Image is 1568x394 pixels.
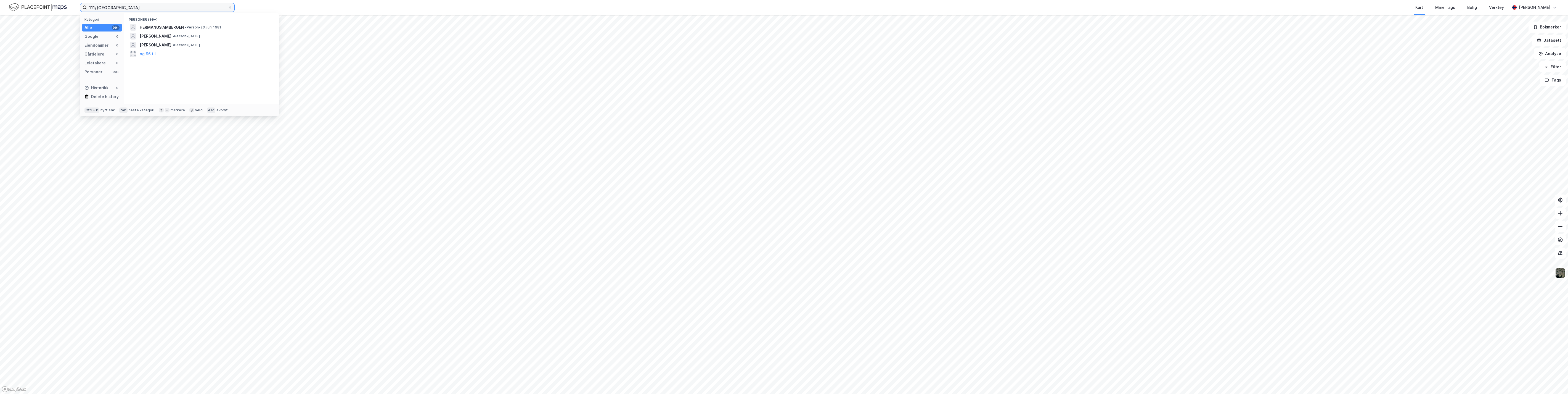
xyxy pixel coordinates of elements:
[173,34,174,38] span: •
[185,25,221,30] span: Person • 23. juni 1981
[140,42,171,48] span: [PERSON_NAME]
[112,70,120,74] div: 99+
[140,33,171,40] span: [PERSON_NAME]
[115,34,120,39] div: 0
[1489,4,1504,11] div: Verktøy
[140,24,184,31] span: HERMANUS AMBERGEN
[1540,367,1568,394] div: Kontrollprogram for chat
[115,86,120,90] div: 0
[112,25,120,30] div: 99+
[207,107,216,113] div: esc
[129,108,155,112] div: neste kategori
[84,60,106,66] div: Leietakere
[84,24,92,31] div: Alle
[84,107,99,113] div: Ctrl + k
[84,42,108,49] div: Eiendommer
[100,108,115,112] div: nytt søk
[1540,75,1566,86] button: Tags
[2,386,26,392] a: Mapbox homepage
[195,108,203,112] div: velg
[84,33,99,40] div: Google
[115,43,120,48] div: 0
[87,3,228,12] input: Søk på adresse, matrikkel, gårdeiere, leietakere eller personer
[1555,268,1566,278] img: 9k=
[1540,367,1568,394] iframe: Chat Widget
[115,61,120,65] div: 0
[1467,4,1477,11] div: Bolig
[140,51,156,57] button: og 96 til
[1415,4,1423,11] div: Kart
[185,25,187,29] span: •
[1532,35,1566,46] button: Datasett
[216,108,228,112] div: avbryt
[84,17,122,22] div: Kategori
[1529,22,1566,33] button: Bokmerker
[124,13,279,23] div: Personer (99+)
[1435,4,1455,11] div: Mine Tags
[173,34,200,38] span: Person • [DATE]
[9,2,67,12] img: logo.f888ab2527a4732fd821a326f86c7f29.svg
[1519,4,1550,11] div: [PERSON_NAME]
[173,43,174,47] span: •
[1534,48,1566,59] button: Analyse
[115,52,120,56] div: 0
[1539,61,1566,72] button: Filter
[171,108,185,112] div: markere
[173,43,200,47] span: Person • [DATE]
[119,107,128,113] div: tab
[84,69,102,75] div: Personer
[84,85,108,91] div: Historikk
[91,93,119,100] div: Delete history
[84,51,104,57] div: Gårdeiere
